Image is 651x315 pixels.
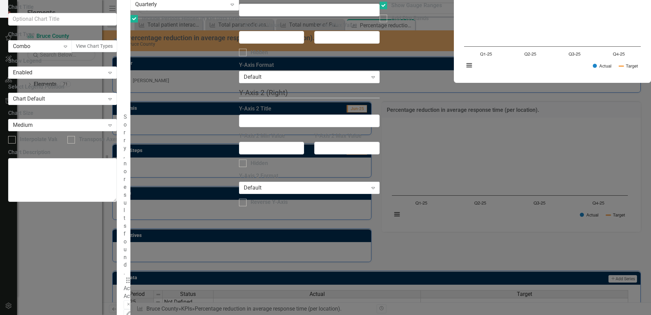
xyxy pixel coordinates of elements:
[239,61,380,69] label: Y-Axis Format
[619,63,638,69] button: Show Target
[8,83,117,91] label: Select Legend Position
[524,52,536,57] text: Q2-25
[314,132,380,140] label: Y-Axis 2 Max Value
[8,3,117,11] label: Chart Title
[8,13,117,26] input: Optional Chart Title
[13,95,105,103] div: Chart Default
[593,63,612,69] button: Show Actual
[13,42,60,50] div: Combo
[391,2,442,10] div: Show Gauge Ranges
[239,105,380,113] label: Y-Axis 2 Title
[13,69,105,77] div: Enabled
[8,57,117,65] label: Show Legend
[244,184,368,192] div: Default
[314,21,380,29] label: Y-Axis Max Value
[135,1,227,9] div: Quarterly
[142,15,239,23] div: Include Periods Hidden In KPI Data Grid
[124,285,134,292] div: Actual
[20,136,65,144] div: Interpolate Values
[79,136,118,144] div: Transpose Axes
[72,40,117,52] button: View Chart Types
[251,49,268,57] div: Hidden
[480,52,492,57] text: Q1-25
[8,31,117,39] label: Chart Type
[8,149,117,156] label: Chart Description
[8,109,117,117] label: Chart Size
[251,198,288,206] div: Reverse Y-Axis
[239,88,380,98] legend: Y-Axis 2 (Right)
[239,172,380,180] label: Y-Axis 2 Format
[239,21,304,29] label: Y-Axis Min Value
[13,121,105,129] div: Medium
[391,15,429,22] div: Add Plot Bands
[613,52,625,57] text: Q4-25
[239,132,304,140] label: Y-Axis 2 Min Value
[244,73,368,81] div: Default
[464,61,474,70] button: View chart menu, Chart
[251,160,268,167] div: Hidden
[569,52,581,57] text: Q3-25
[124,292,134,300] div: Actual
